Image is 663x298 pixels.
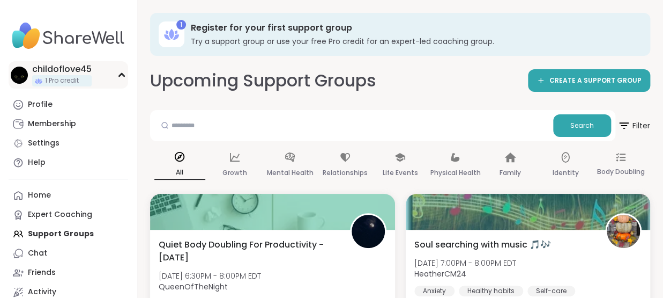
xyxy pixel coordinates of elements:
a: Profile [9,95,128,114]
a: Chat [9,244,128,263]
p: Life Events [382,166,418,179]
p: Relationships [323,166,368,179]
span: CREATE A SUPPORT GROUP [549,76,642,85]
span: [DATE] 6:30PM - 8:00PM EDT [159,271,261,281]
div: Self-care [527,286,575,296]
div: Chat [28,248,47,259]
div: Settings [28,138,59,149]
img: QueenOfTheNight [352,215,385,248]
p: Body Doubling [597,165,644,178]
p: All [154,166,205,180]
p: Physical Health [430,166,480,179]
h3: Register for your first support group [191,22,635,34]
div: Membership [28,119,76,129]
b: QueenOfTheNight [159,281,228,292]
div: Friends [28,267,56,278]
div: Expert Coaching [28,209,92,220]
img: HeatherCM24 [607,215,640,248]
span: Filter [617,113,650,139]
img: ShareWell Nav Logo [9,17,128,55]
p: Growth [222,166,247,179]
span: Search [570,121,594,130]
button: Filter [617,110,650,141]
div: Home [28,190,51,201]
b: HeatherCM24 [414,268,466,279]
div: childoflove45 [32,63,92,75]
p: Family [500,166,521,179]
span: Quiet Body Doubling For Productivity - [DATE] [159,238,338,264]
p: Mental Health [266,166,313,179]
button: Search [553,114,611,137]
span: 1 Pro credit [45,76,79,85]
div: Profile [28,99,53,110]
div: 1 [176,20,186,30]
img: childoflove45 [11,67,28,84]
a: Friends [9,263,128,282]
a: CREATE A SUPPORT GROUP [528,69,650,92]
div: Healthy habits [459,286,523,296]
a: Settings [9,134,128,153]
div: Anxiety [414,286,455,296]
span: Soul searching with music 🎵🎶 [414,238,551,251]
span: [DATE] 7:00PM - 8:00PM EDT [414,258,516,268]
h3: Try a support group or use your free Pro credit for an expert-led coaching group. [191,36,635,47]
div: Activity [28,287,56,297]
a: Membership [9,114,128,134]
a: Help [9,153,128,172]
div: Help [28,157,46,168]
a: Home [9,186,128,205]
h2: Upcoming Support Groups [150,69,376,93]
p: Identity [552,166,578,179]
a: Expert Coaching [9,205,128,224]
